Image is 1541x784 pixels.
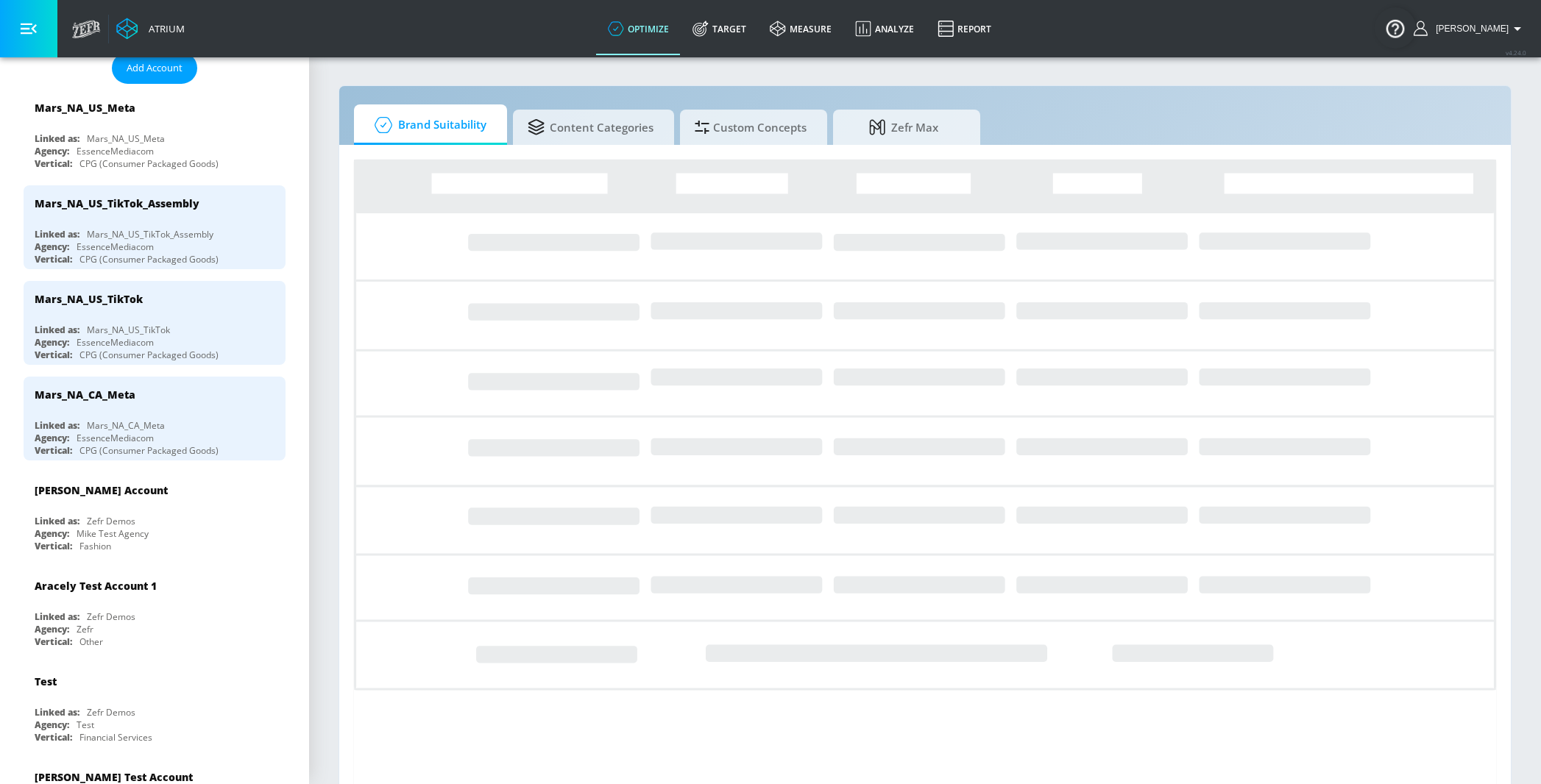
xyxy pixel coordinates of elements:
[35,770,193,784] div: [PERSON_NAME] Test Account
[35,610,79,623] div: Linked as:
[35,324,79,336] div: Linked as:
[35,674,57,688] div: Test
[87,324,170,336] div: Mars_NA_US_TikTok
[79,731,152,744] div: Financial Services
[24,377,286,460] div: Mars_NA_CA_MetaLinked as:Mars_NA_CA_MetaAgency:EssenceMediacomVertical:CPG (Consumer Packaged Goods)
[35,706,79,719] div: Linked as:
[143,22,185,35] div: Atrium
[112,52,197,84] button: Add Account
[79,444,219,457] div: CPG (Consumer Packaged Goods)
[24,185,286,269] div: Mars_NA_US_TikTok_AssemblyLinked as:Mars_NA_US_TikTok_AssemblyAgency:EssenceMediacomVertical:CPG ...
[24,663,286,747] div: TestLinked as:Zefr DemosAgency:TestVertical:Financial Services
[695,110,807,145] span: Custom Concepts
[369,107,486,143] span: Brand Suitability
[79,349,219,361] div: CPG (Consumer Packaged Goods)
[1506,49,1526,57] span: v 4.24.0
[127,60,183,76] span: Add Account
[528,110,653,145] span: Content Categories
[35,483,168,497] div: [PERSON_NAME] Account
[24,90,286,174] div: Mars_NA_US_MetaLinked as:Mars_NA_US_MetaAgency:EssenceMediacomVertical:CPG (Consumer Packaged Goods)
[35,527,69,540] div: Agency:
[35,196,199,210] div: Mars_NA_US_TikTok_Assembly
[35,292,143,306] div: Mars_NA_US_TikTok
[87,610,135,623] div: Zefr Demos
[87,515,135,527] div: Zefr Demos
[24,472,286,556] div: [PERSON_NAME] AccountLinked as:Zefr DemosAgency:Mike Test AgencyVertical:Fashion
[116,18,185,40] a: Atrium
[1430,24,1509,34] span: login as: michael.villalobos@zefr.com
[35,157,72,170] div: Vertical:
[35,132,79,145] div: Linked as:
[35,635,72,648] div: Vertical:
[596,2,681,55] a: optimize
[35,145,69,157] div: Agency:
[35,515,79,527] div: Linked as:
[77,432,154,444] div: EssenceMediacom
[79,540,111,552] div: Fashion
[79,253,219,266] div: CPG (Consumer Packaged Goods)
[24,568,286,652] div: Aracely Test Account 1Linked as:Zefr DemosAgency:ZefrVertical:Other
[77,240,154,253] div: EssenceMediacom
[35,731,72,744] div: Vertical:
[77,623,93,635] div: Zefr
[35,419,79,432] div: Linked as:
[79,635,103,648] div: Other
[35,540,72,552] div: Vertical:
[35,349,72,361] div: Vertical:
[1375,7,1416,49] button: Open Resource Center
[24,281,286,365] div: Mars_NA_US_TikTokLinked as:Mars_NA_US_TikTokAgency:EssenceMediacomVertical:CPG (Consumer Packaged...
[35,228,79,240] div: Linked as:
[87,132,165,145] div: Mars_NA_US_Meta
[1414,20,1526,38] button: [PERSON_NAME]
[77,719,94,731] div: Test
[77,527,149,540] div: Mike Test Agency
[87,706,135,719] div: Zefr Demos
[843,2,926,55] a: Analyze
[77,145,154,157] div: EssenceMediacom
[87,228,213,240] div: Mars_NA_US_TikTok_Assembly
[87,419,165,432] div: Mars_NA_CA_Meta
[35,623,69,635] div: Agency:
[35,101,135,115] div: Mars_NA_US_Meta
[77,336,154,349] div: EssenceMediacom
[35,388,135,402] div: Mars_NA_CA_Meta
[681,2,758,55] a: Target
[926,2,1003,55] a: Report
[79,157,219,170] div: CPG (Consumer Packaged Goods)
[848,110,960,145] span: Zefr Max
[35,336,69,349] div: Agency:
[35,253,72,266] div: Vertical:
[758,2,843,55] a: measure
[35,444,72,457] div: Vertical:
[35,719,69,731] div: Agency:
[35,432,69,444] div: Agency:
[35,240,69,253] div: Agency:
[35,579,157,593] div: Aracely Test Account 1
